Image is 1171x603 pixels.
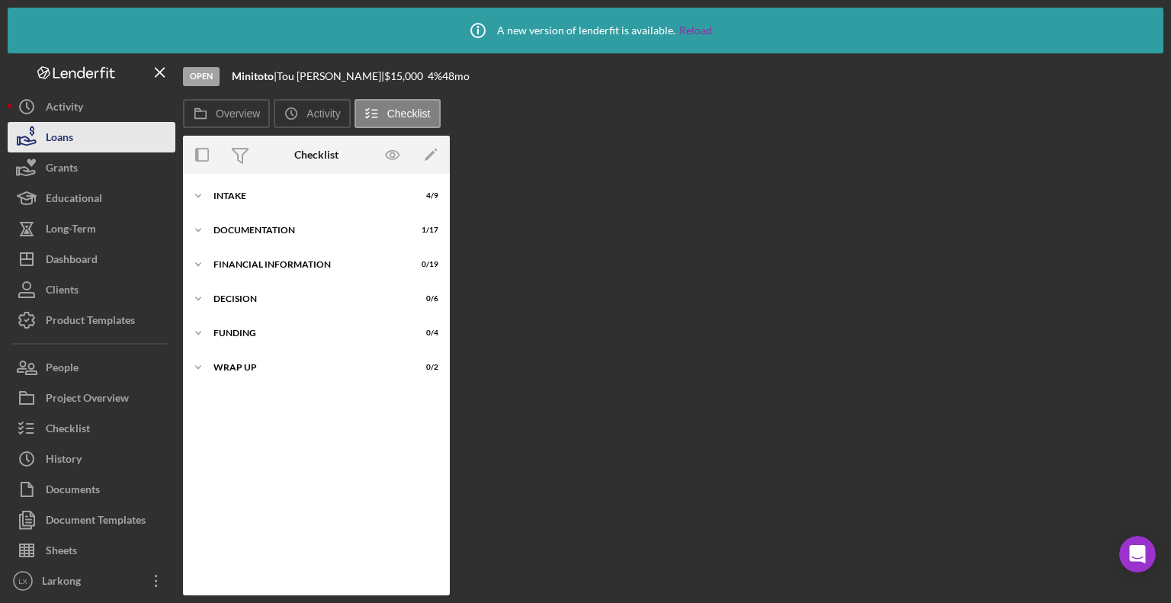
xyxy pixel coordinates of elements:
div: Documents [46,474,100,508]
div: Clients [46,274,79,309]
button: Project Overview [8,383,175,413]
div: Funding [213,329,400,338]
iframe: Intercom live chat [1119,536,1156,573]
button: Checklist [8,413,175,444]
div: 4 % [428,70,442,82]
div: Intake [213,191,400,200]
label: Overview [216,107,260,120]
div: Wrap Up [213,363,400,372]
div: 0 / 2 [411,363,438,372]
button: Educational [8,183,175,213]
button: Loans [8,122,175,152]
div: Document Templates [46,505,146,539]
div: Decision [213,294,400,303]
b: Minitoto [232,69,274,82]
div: Checklist [294,149,338,161]
div: Grants [46,152,78,187]
button: Sheets [8,535,175,566]
button: Checklist [355,99,441,128]
button: Product Templates [8,305,175,335]
div: Activity [46,91,83,126]
button: Documents [8,474,175,505]
div: A new version of lenderfit is available. [459,11,712,50]
div: 4 / 9 [411,191,438,200]
div: Project Overview [46,383,129,417]
button: Overview [183,99,270,128]
div: Product Templates [46,305,135,339]
button: LXLarkong [PERSON_NAME] [8,566,175,596]
label: Checklist [387,107,431,120]
div: 1 / 17 [411,226,438,235]
div: Dashboard [46,244,98,278]
button: Activity [274,99,350,128]
div: Documentation [213,226,400,235]
a: Reload [679,24,712,37]
button: Document Templates [8,505,175,535]
div: People [46,352,79,386]
label: Activity [306,107,340,120]
div: Financial Information [213,260,400,269]
span: $15,000 [384,69,423,82]
button: Grants [8,152,175,183]
div: Open [183,67,220,86]
div: Loans [46,122,73,156]
div: Educational [46,183,102,217]
button: History [8,444,175,474]
div: Tou [PERSON_NAME] | [277,70,384,82]
button: Dashboard [8,244,175,274]
div: History [46,444,82,478]
button: People [8,352,175,383]
button: Clients [8,274,175,305]
div: Checklist [46,413,90,447]
div: 48 mo [442,70,470,82]
div: 0 / 4 [411,329,438,338]
div: Sheets [46,535,77,569]
button: Long-Term [8,213,175,244]
button: Activity [8,91,175,122]
div: 0 / 6 [411,294,438,303]
text: LX [18,577,27,585]
div: | [232,70,277,82]
div: Long-Term [46,213,96,248]
div: 0 / 19 [411,260,438,269]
